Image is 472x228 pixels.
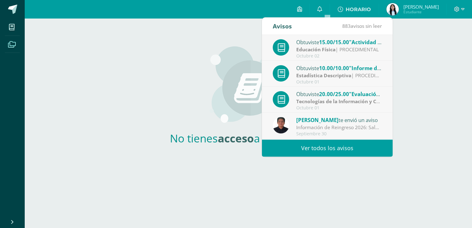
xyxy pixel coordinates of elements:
span: HORARIO [346,6,371,12]
span: 883 [342,23,351,29]
div: te envió un aviso [296,116,382,124]
span: "Informe de investigación (jornada médica)" [349,65,463,72]
div: Obtuviste en [296,64,382,72]
div: Octubre 01 [296,105,382,111]
div: Septiembre 30 [296,131,382,137]
span: "Evaluación Final" [349,91,395,98]
div: | DECLARATIVO [296,98,382,105]
div: | PROCEDIMENTAL [296,72,382,79]
span: [PERSON_NAME] [403,4,439,10]
img: eff8bfa388aef6dbf44d967f8e9a2edc.png [273,117,289,133]
span: 10.00/10.00 [319,65,349,72]
strong: Tecnologías de la Información y Comunicación 5 [296,98,411,105]
span: [PERSON_NAME] [296,116,339,124]
h2: No tienes a esta sección. [157,131,339,146]
div: Información de Reingreso 2026: Saludos Cordiales, Por este medio se notificación de la informació... [296,124,382,131]
strong: Estadística Descriptiva [296,72,351,79]
div: Octubre 01 [296,79,382,85]
strong: Educación Física [296,46,335,53]
div: Octubre 02 [296,53,382,59]
div: | PROCEDIMENTAL [296,46,382,53]
a: Ver todos los avisos [262,140,393,157]
div: Avisos [273,18,292,35]
span: Estudiante [403,9,439,15]
span: 20.00/25.00 [319,91,349,98]
div: Obtuviste en [296,38,382,46]
span: 15.00/15.00 [319,39,349,46]
div: Obtuviste en [296,90,382,98]
span: "Actividad #5 Inter aulas de Voleibol" [349,39,445,46]
img: courses_medium.png [205,46,292,126]
span: avisos sin leer [342,23,382,29]
strong: acceso [218,131,254,146]
img: ec44201f3f23ef3782e1b7534c9ce4e2.png [386,3,399,15]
